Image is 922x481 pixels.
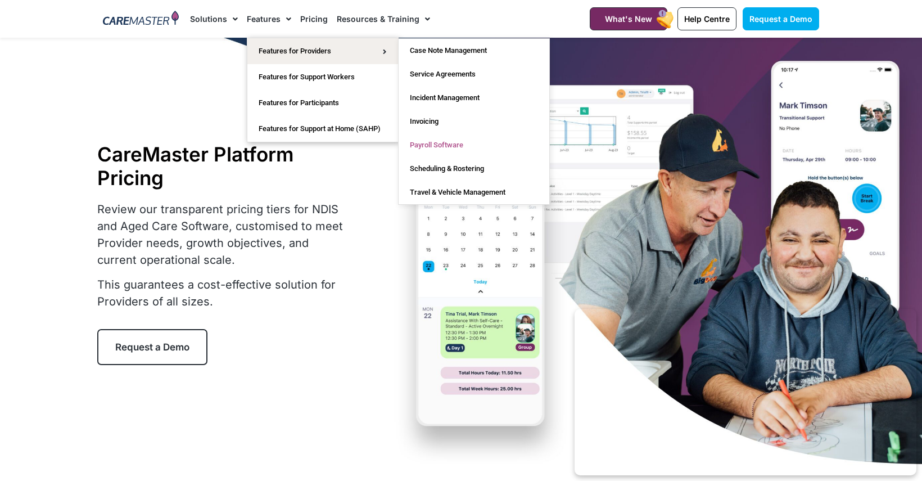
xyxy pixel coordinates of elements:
[247,64,398,90] a: Features for Support Workers
[97,276,350,310] p: This guarantees a cost-effective solution for Providers of all sizes.
[399,86,549,110] a: Incident Management
[399,133,549,157] a: Payroll Software
[247,38,399,142] ul: Features
[399,39,549,62] a: Case Note Management
[590,7,667,30] a: What's New
[399,181,549,204] a: Travel & Vehicle Management
[97,329,207,365] a: Request a Demo
[97,201,350,268] p: Review our transparent pricing tiers for NDIS and Aged Care Software, customised to meet Provider...
[749,14,812,24] span: Request a Demo
[684,14,730,24] span: Help Centre
[398,38,550,205] ul: Features for Providers
[115,341,189,353] span: Request a Demo
[247,116,398,142] a: Features for Support at Home (SAHP)
[677,7,736,30] a: Help Centre
[575,309,916,475] iframe: Popup CTA
[399,62,549,86] a: Service Agreements
[743,7,819,30] a: Request a Demo
[605,14,652,24] span: What's New
[97,142,350,190] h1: CareMaster Platform Pricing
[247,90,398,116] a: Features for Participants
[399,157,549,181] a: Scheduling & Rostering
[399,110,549,133] a: Invoicing
[247,38,398,64] a: Features for Providers
[103,11,179,28] img: CareMaster Logo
